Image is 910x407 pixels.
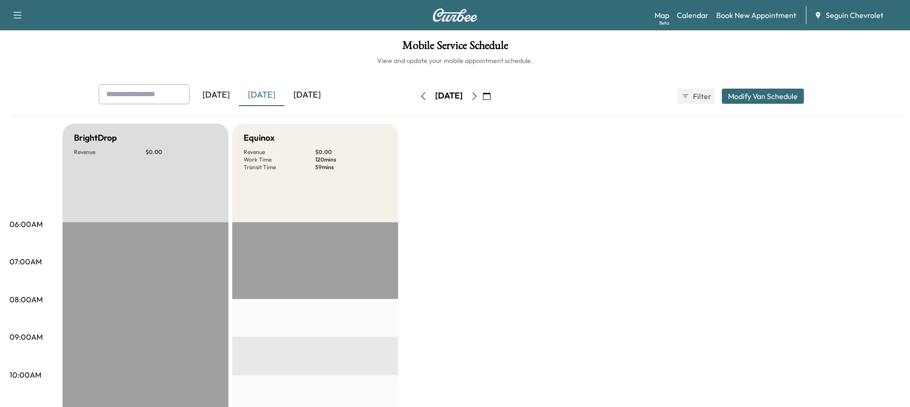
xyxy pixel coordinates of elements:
span: Filter [693,90,710,102]
p: Revenue [74,148,146,156]
p: 07:00AM [9,256,42,267]
p: 06:00AM [9,218,43,230]
img: Curbee Logo [432,9,478,22]
p: $ 0.00 [315,148,387,156]
h1: Mobile Service Schedule [9,40,901,56]
button: Filter [677,89,714,104]
div: [DATE] [435,90,463,102]
button: Modify Van Schedule [722,89,804,104]
h6: View and update your mobile appointment schedule. [9,56,901,65]
p: 59 mins [315,163,387,171]
p: 120 mins [315,156,387,163]
a: Book New Appointment [716,9,796,21]
p: 10:00AM [9,369,41,380]
h5: Equinox [244,131,274,145]
div: [DATE] [193,84,239,106]
p: 08:00AM [9,294,43,305]
p: $ 0.00 [146,148,217,156]
a: Calendar [677,9,709,21]
p: 09:00AM [9,331,43,343]
span: Seguin Chevrolet [826,9,883,21]
p: Revenue [244,148,315,156]
h5: BrightDrop [74,131,117,145]
a: MapBeta [655,9,669,21]
div: Beta [659,19,669,27]
div: [DATE] [239,84,284,106]
p: Transit Time [244,163,315,171]
p: Work Time [244,156,315,163]
div: [DATE] [284,84,330,106]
